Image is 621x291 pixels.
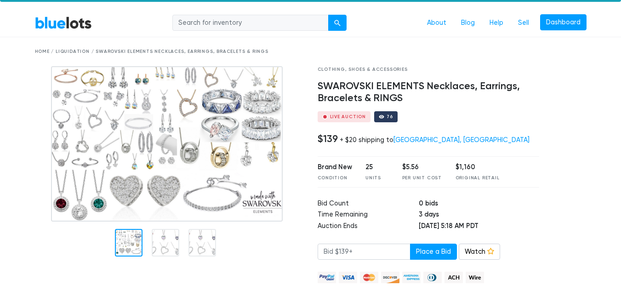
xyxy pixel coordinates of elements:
[456,175,500,182] div: Original Retail
[360,272,378,283] img: mastercard-42073d1d8d11d6635de4c079ffdb20a4f30a903dc55d1612383a1b395dd17f39.png
[51,66,283,222] img: 9c02e030-718d-4316-97ef-101b1b3fb52d-1750375936.png
[420,14,454,32] a: About
[318,66,540,73] div: Clothing, Shoes & Accessories
[318,244,410,260] input: Bid $139+
[419,210,539,221] td: 3 days
[419,221,539,233] td: [DATE] 5:18 AM PDT
[466,272,484,283] img: wire-908396882fe19aaaffefbd8e17b12f2f29708bd78693273c0e28e3a24408487f.png
[318,162,352,172] div: Brand New
[318,221,419,233] td: Auction Ends
[318,210,419,221] td: Time Remaining
[402,272,421,283] img: american_express-ae2a9f97a040b4b41f6397f7637041a5861d5f99d0716c09922aba4e24c8547d.png
[318,272,336,283] img: paypal_credit-80455e56f6e1299e8d57f40c0dcee7b8cd4ae79b9eccbfc37e2480457ba36de9.png
[511,14,536,32] a: Sell
[459,244,500,260] a: Watch
[35,16,92,29] a: BlueLots
[318,175,352,182] div: Condition
[381,272,399,283] img: discover-82be18ecfda2d062aad2762c1ca80e2d36a4073d45c9e0ffae68cd515fbd3d32.png
[387,114,393,119] div: 76
[402,175,442,182] div: Per Unit Cost
[172,15,329,31] input: Search for inventory
[365,162,388,172] div: 25
[540,14,587,31] a: Dashboard
[340,136,530,144] div: + $20 shipping to
[365,175,388,182] div: Units
[330,114,366,119] div: Live Auction
[393,136,530,144] a: [GEOGRAPHIC_DATA], [GEOGRAPHIC_DATA]
[454,14,482,32] a: Blog
[410,244,457,260] button: Place a Bid
[482,14,511,32] a: Help
[402,162,442,172] div: $5.56
[318,80,540,104] h4: SWAROVSKI ELEMENTS Necklaces, Earrings, Bracelets & RINGS
[318,199,419,210] td: Bid Count
[419,199,539,210] td: 0 bids
[456,162,500,172] div: $1,160
[35,48,587,55] div: Home / Liquidation / SWAROVSKI ELEMENTS Necklaces, Earrings, Bracelets & RINGS
[339,272,357,283] img: visa-79caf175f036a155110d1892330093d4c38f53c55c9ec9e2c3a54a56571784bb.png
[444,272,463,283] img: ach-b7992fed28a4f97f893c574229be66187b9afb3f1a8d16a4691d3d3140a8ab00.png
[318,133,338,145] h4: $139
[423,272,442,283] img: diners_club-c48f30131b33b1bb0e5d0e2dbd43a8bea4cb12cb2961413e2f4250e06c020426.png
